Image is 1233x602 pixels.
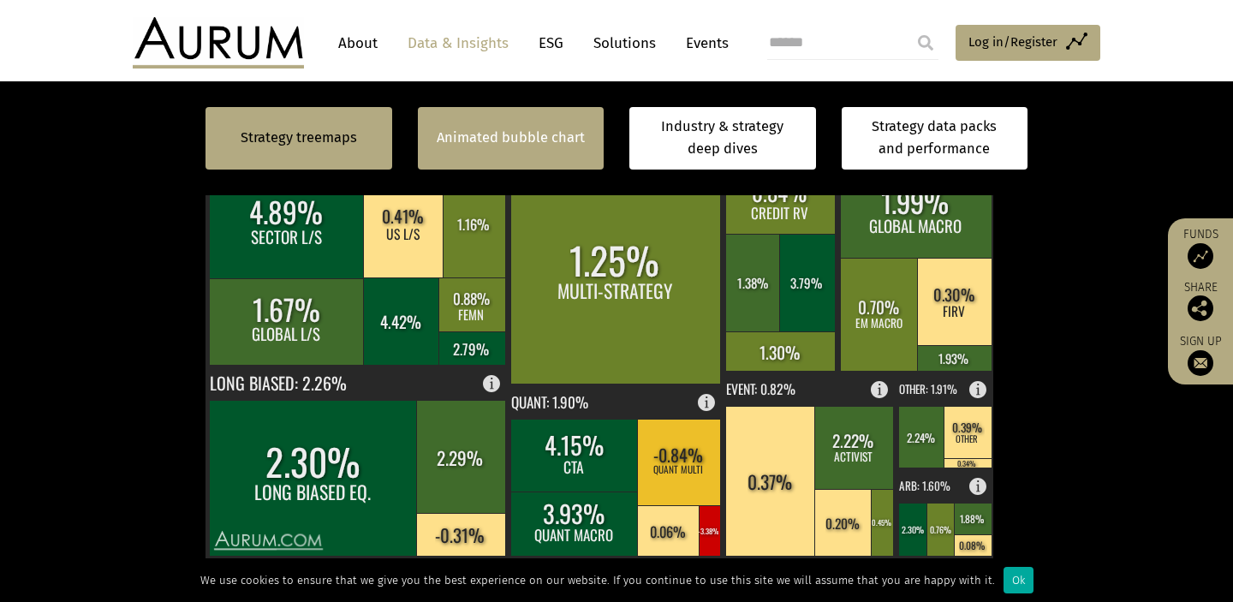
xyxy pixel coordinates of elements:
a: Animated bubble chart [437,127,585,149]
a: Log in/Register [956,25,1100,61]
input: Submit [908,26,943,60]
a: About [330,27,386,59]
a: Strategy treemaps [241,127,357,149]
a: Funds [1176,227,1224,269]
a: Solutions [585,27,664,59]
a: Strategy data packs and performance [842,107,1028,170]
img: Share this post [1188,295,1213,321]
a: Events [677,27,729,59]
a: Data & Insights [399,27,517,59]
a: Industry & strategy deep dives [629,107,816,170]
div: Share [1176,282,1224,321]
a: Sign up [1176,334,1224,376]
a: ESG [530,27,572,59]
span: Log in/Register [968,32,1057,52]
img: Aurum [133,17,304,69]
div: Ok [1004,567,1033,593]
img: Access Funds [1188,243,1213,269]
img: Sign up to our newsletter [1188,350,1213,376]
